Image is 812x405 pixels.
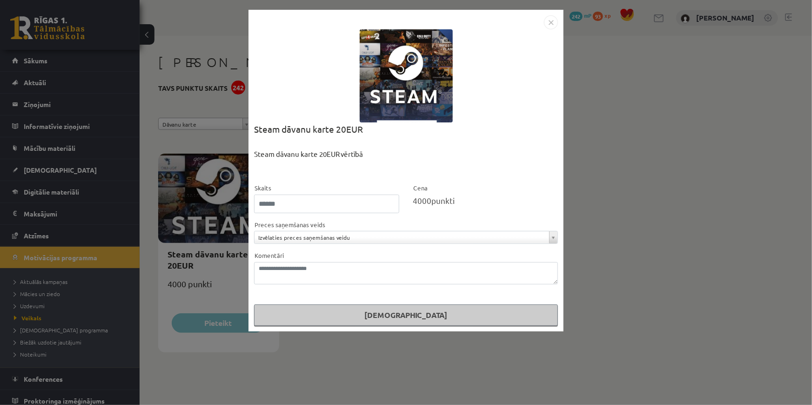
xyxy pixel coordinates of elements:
[254,122,558,149] div: Steam dāvanu karte 20EUR
[254,220,325,229] label: Preces saņemšanas veids
[413,195,558,207] div: punkti
[544,17,558,26] a: Close
[254,149,558,183] div: Steam dāvanu karte 20EUR vērtībā
[544,15,558,29] img: motivation-modal-close-c4c6120e38224f4335eb81b515c8231475e344d61debffcd306e703161bf1fac.png
[254,183,271,193] label: Skaits
[413,183,428,193] label: Cena
[413,196,432,205] span: 4000
[254,251,284,260] label: Komentāri
[258,231,545,243] span: Izvēlaties preces saņemšanas veidu
[254,304,558,326] button: [DEMOGRAPHIC_DATA]
[255,231,557,243] a: Izvēlaties preces saņemšanas veidu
